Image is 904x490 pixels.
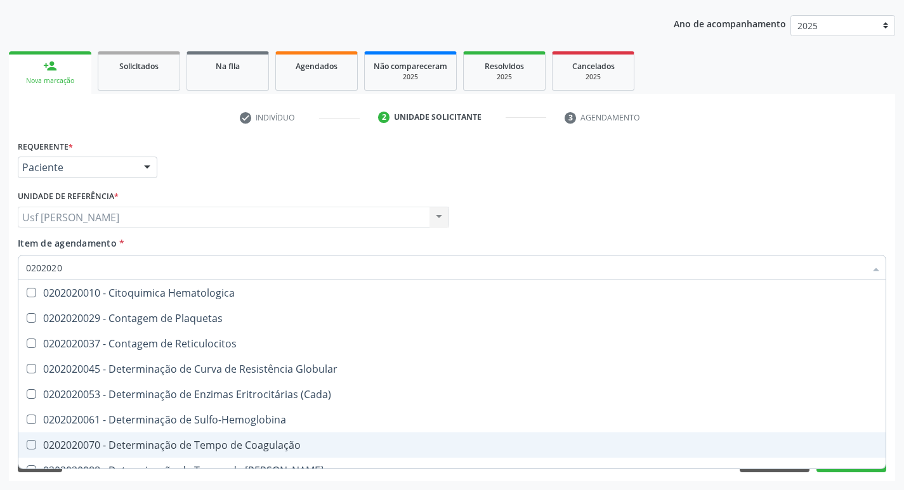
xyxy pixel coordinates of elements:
[26,465,878,475] div: 0202020088 - Determinação de Tempo de [PERSON_NAME]
[26,364,878,374] div: 0202020045 - Determinação de Curva de Resistência Globular
[674,15,786,31] p: Ano de acompanhamento
[485,61,524,72] span: Resolvidos
[394,112,481,123] div: Unidade solicitante
[18,137,73,157] label: Requerente
[22,161,131,174] span: Paciente
[119,61,159,72] span: Solicitados
[26,313,878,323] div: 0202020029 - Contagem de Plaquetas
[26,338,878,349] div: 0202020037 - Contagem de Reticulocitos
[26,440,878,450] div: 0202020070 - Determinação de Tempo de Coagulação
[18,187,119,207] label: Unidade de referência
[43,59,57,73] div: person_add
[473,72,536,82] div: 2025
[26,288,878,298] div: 0202020010 - Citoquimica Hematologica
[572,61,615,72] span: Cancelados
[18,76,82,86] div: Nova marcação
[26,415,878,425] div: 0202020061 - Determinação de Sulfo-Hemoglobina
[374,72,447,82] div: 2025
[18,237,117,249] span: Item de agendamento
[26,389,878,399] div: 0202020053 - Determinação de Enzimas Eritrocitárias (Cada)
[378,112,390,123] div: 2
[216,61,240,72] span: Na fila
[374,61,447,72] span: Não compareceram
[561,72,625,82] div: 2025
[296,61,337,72] span: Agendados
[26,255,865,280] input: Buscar por procedimentos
